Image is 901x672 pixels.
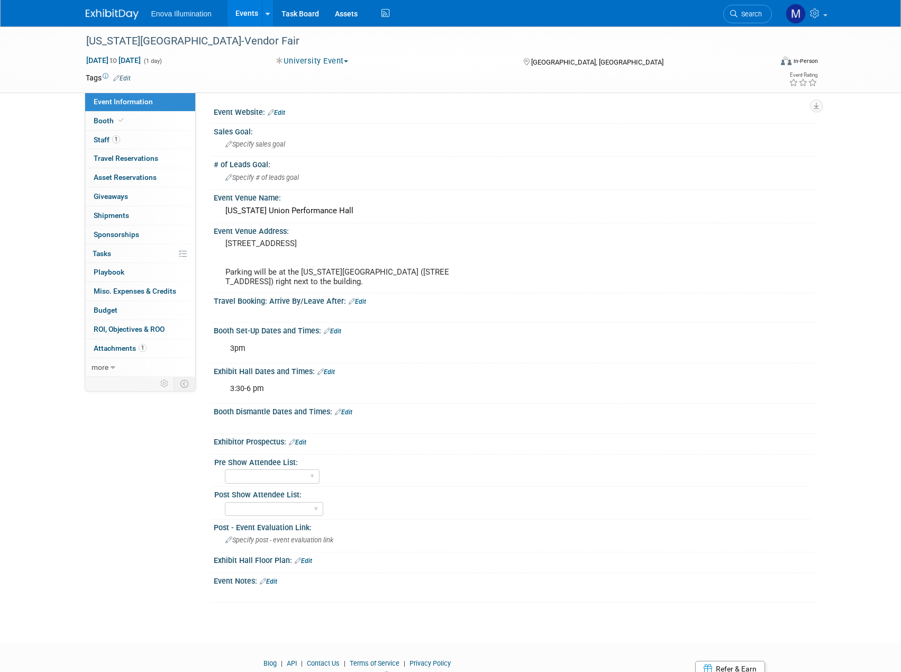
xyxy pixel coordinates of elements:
span: Sponsorships [94,230,139,239]
a: Tasks [85,244,195,263]
button: University Event [272,56,352,67]
pre: [STREET_ADDRESS] Parking will be at the [US_STATE][GEOGRAPHIC_DATA] ([STREET_ADDRESS]) right next... [225,239,453,286]
td: Toggle Event Tabs [174,377,195,391]
div: Exhibitor Prospectus: [214,434,816,448]
a: Contact Us [307,659,340,667]
span: Shipments [94,211,129,220]
a: Blog [263,659,277,667]
div: # of Leads Goal: [214,157,816,170]
a: Edit [317,368,335,376]
div: Pre Show Attendee List: [214,455,811,468]
a: Edit [289,439,306,446]
span: Search [738,10,762,18]
span: Playbook [94,268,124,276]
span: (1 day) [143,58,162,65]
span: Specify sales goal [225,140,285,148]
a: ROI, Objectives & ROO [85,320,195,339]
a: Travel Reservations [85,149,195,168]
a: Edit [113,75,131,82]
div: In-Person [793,57,818,65]
span: Misc. Expenses & Credits [94,287,176,295]
a: more [85,358,195,377]
div: [US_STATE] Union Performance Hall [222,203,808,219]
span: Giveaways [94,192,128,201]
a: Staff1 [85,131,195,149]
a: Search [723,5,772,23]
td: Tags [86,72,131,83]
div: Sales Goal: [214,124,816,137]
a: Sponsorships [85,225,195,244]
div: 3pm [223,338,699,359]
div: Exhibit Hall Dates and Times: [214,364,816,377]
span: Staff [94,135,120,144]
span: | [298,659,305,667]
td: Personalize Event Tab Strip [156,377,174,391]
span: | [278,659,285,667]
div: Event Website: [214,104,816,118]
a: Budget [85,301,195,320]
span: to [108,56,119,65]
span: [GEOGRAPHIC_DATA], [GEOGRAPHIC_DATA] [531,58,663,66]
a: Shipments [85,206,195,225]
span: | [341,659,348,667]
span: 1 [112,135,120,143]
img: Format-Inperson.png [781,57,791,65]
span: Booth [94,116,126,125]
span: Specify # of leads goal [225,174,299,181]
span: Budget [94,306,117,314]
a: Edit [335,408,352,416]
div: Event Format [709,55,818,71]
div: Event Notes: [214,573,816,587]
a: Giveaways [85,187,195,206]
span: more [92,363,108,371]
a: Edit [268,109,285,116]
div: Post - Event Evaluation Link: [214,520,816,533]
span: | [401,659,408,667]
span: 1 [139,344,147,352]
i: Booth reservation complete [119,117,124,123]
div: Post Show Attendee List: [214,487,811,500]
img: ExhibitDay [86,9,139,20]
div: Booth Set-Up Dates and Times: [214,323,816,337]
span: ROI, Objectives & ROO [94,325,165,333]
div: Event Rating [789,72,817,78]
span: Specify post - event evaluation link [225,536,333,544]
a: Edit [295,557,312,565]
div: [US_STATE][GEOGRAPHIC_DATA]-Vendor Fair [83,32,756,51]
span: Travel Reservations [94,154,158,162]
span: Enova Illumination [151,10,212,18]
span: Event Information [94,97,153,106]
a: Attachments1 [85,339,195,358]
a: Terms of Service [350,659,399,667]
a: Playbook [85,263,195,281]
a: Booth [85,112,195,130]
div: Exhibit Hall Floor Plan: [214,552,816,566]
div: Travel Booking: Arrive By/Leave After: [214,293,816,307]
span: Asset Reservations [94,173,157,181]
a: Asset Reservations [85,168,195,187]
div: Event Venue Address: [214,223,816,237]
div: 3:30-6 pm [223,378,699,399]
a: Edit [349,298,366,305]
a: Edit [260,578,277,585]
a: Event Information [85,93,195,111]
a: Misc. Expenses & Credits [85,282,195,301]
a: Privacy Policy [409,659,451,667]
div: Booth Dismantle Dates and Times: [214,404,816,417]
a: Edit [324,328,341,335]
img: Max Zid [786,4,806,24]
span: Tasks [93,249,111,258]
a: API [287,659,297,667]
span: [DATE] [DATE] [86,56,141,65]
div: Event Venue Name: [214,190,816,203]
span: Attachments [94,344,147,352]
